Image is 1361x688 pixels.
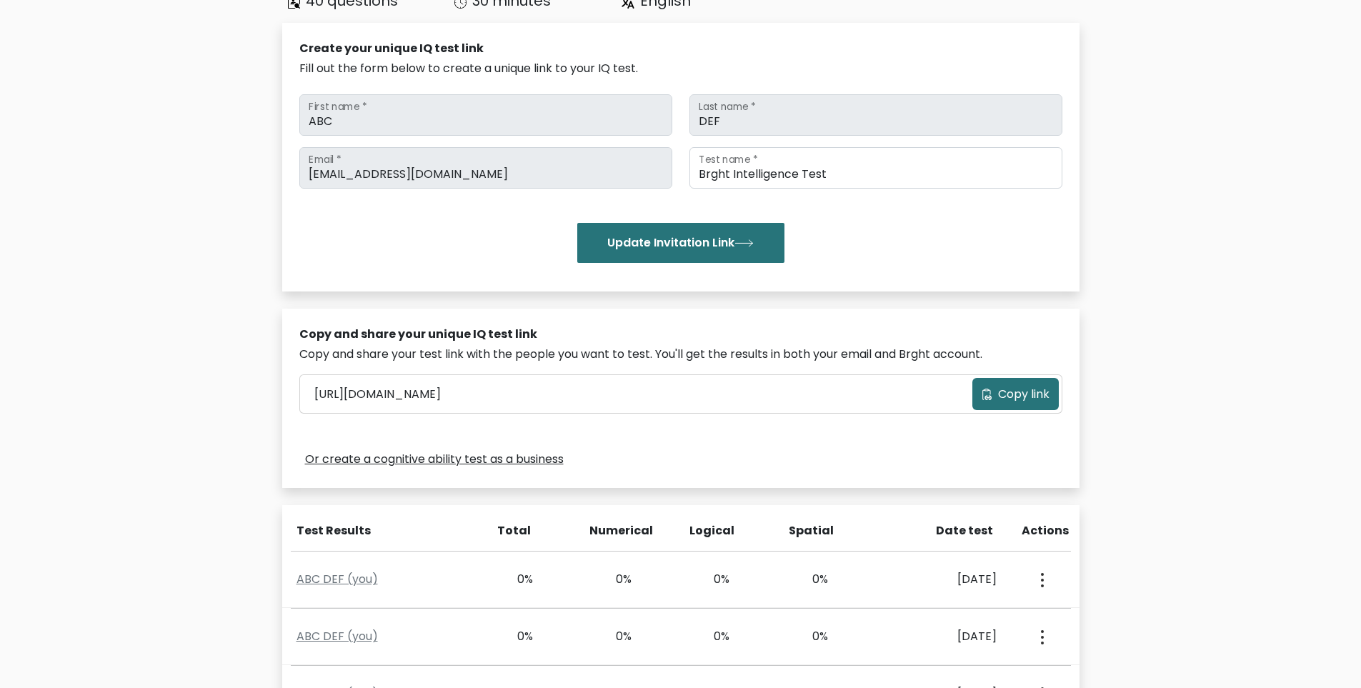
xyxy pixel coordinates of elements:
div: Fill out the form below to create a unique link to your IQ test. [299,60,1062,77]
div: Create your unique IQ test link [299,40,1062,57]
div: [DATE] [886,571,997,588]
div: 0% [689,571,730,588]
div: 0% [591,628,632,645]
div: Copy and share your unique IQ test link [299,326,1062,343]
button: Update Invitation Link [577,223,784,263]
div: Logical [689,522,731,539]
input: Last name [689,94,1062,136]
div: Test Results [296,522,473,539]
div: Actions [1022,522,1071,539]
div: 0% [787,628,828,645]
span: Copy link [998,386,1050,403]
input: Email [299,147,672,189]
div: 0% [787,571,828,588]
div: Copy and share your test link with the people you want to test. You'll get the results in both yo... [299,346,1062,363]
div: 0% [493,571,534,588]
a: ABC DEF (you) [296,571,378,587]
div: [DATE] [886,628,997,645]
div: 0% [689,628,730,645]
div: Total [490,522,532,539]
button: Copy link [972,378,1059,410]
a: Or create a cognitive ability test as a business [305,451,564,468]
div: Date test [889,522,1004,539]
input: Test name [689,147,1062,189]
div: 0% [591,571,632,588]
div: Spatial [789,522,830,539]
input: First name [299,94,672,136]
div: 0% [493,628,534,645]
a: ABC DEF (you) [296,628,378,644]
div: Numerical [589,522,631,539]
